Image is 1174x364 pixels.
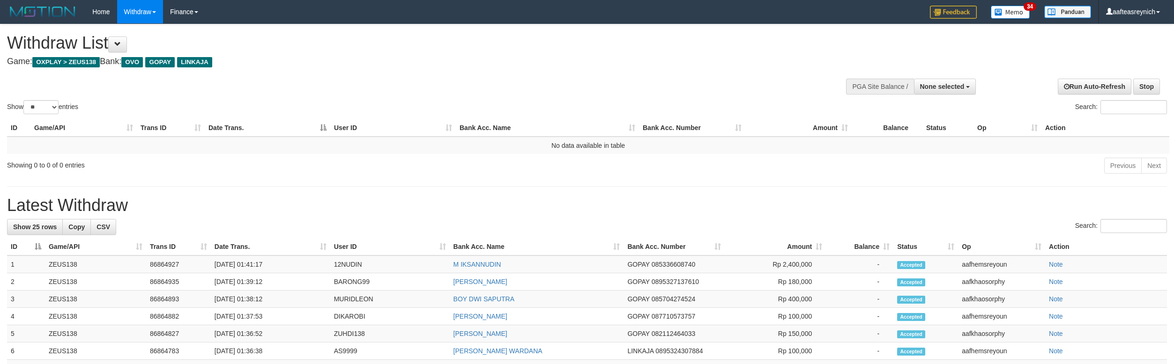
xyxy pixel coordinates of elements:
[897,278,925,286] span: Accepted
[7,57,773,66] h4: Game: Bank:
[205,119,330,137] th: Date Trans.: activate to sort column descending
[7,325,45,342] td: 5
[330,273,450,291] td: BARONG99
[211,291,330,308] td: [DATE] 01:38:12
[30,119,137,137] th: Game/API: activate to sort column ascending
[45,273,146,291] td: ZEUS138
[893,238,958,255] th: Status: activate to sort column ascending
[211,273,330,291] td: [DATE] 01:39:12
[330,291,450,308] td: MURIDLEON
[897,313,925,321] span: Accepted
[137,119,205,137] th: Trans ID: activate to sort column ascending
[627,347,654,355] span: LINKAJA
[45,238,146,255] th: Game/API: activate to sort column ascending
[146,325,211,342] td: 86864827
[652,330,695,337] span: Copy 082112464033 to clipboard
[13,223,57,231] span: Show 25 rows
[453,261,501,268] a: M IKSANNUDIN
[897,348,925,356] span: Accepted
[958,308,1045,325] td: aafhemsreyoun
[745,119,852,137] th: Amount: activate to sort column ascending
[624,238,725,255] th: Bank Acc. Number: activate to sort column ascending
[826,273,893,291] td: -
[177,57,212,67] span: LINKAJA
[7,119,30,137] th: ID
[958,342,1045,360] td: aafhemsreyoun
[725,238,826,255] th: Amount: activate to sort column ascending
[1100,100,1167,114] input: Search:
[453,347,542,355] a: [PERSON_NAME] WARDANA
[145,57,175,67] span: GOPAY
[32,57,100,67] span: OXPLAY > ZEUS138
[330,342,450,360] td: AS9999
[146,255,211,273] td: 86864927
[7,196,1167,215] h1: Latest Withdraw
[725,308,826,325] td: Rp 100,000
[826,308,893,325] td: -
[652,313,695,320] span: Copy 087710573757 to clipboard
[914,79,976,95] button: None selected
[211,325,330,342] td: [DATE] 01:36:52
[211,342,330,360] td: [DATE] 01:36:38
[7,157,482,170] div: Showing 0 to 0 of 0 entries
[1049,261,1063,268] a: Note
[453,313,507,320] a: [PERSON_NAME]
[146,308,211,325] td: 86864882
[146,273,211,291] td: 86864935
[45,291,146,308] td: ZEUS138
[627,261,649,268] span: GOPAY
[97,223,110,231] span: CSV
[1049,295,1063,303] a: Note
[991,6,1030,19] img: Button%20Memo.svg
[330,255,450,273] td: 12NUDIN
[922,119,973,137] th: Status
[725,273,826,291] td: Rp 180,000
[45,342,146,360] td: ZEUS138
[456,119,639,137] th: Bank Acc. Name: activate to sort column ascending
[45,255,146,273] td: ZEUS138
[958,238,1045,255] th: Op: activate to sort column ascending
[211,308,330,325] td: [DATE] 01:37:53
[7,342,45,360] td: 6
[146,291,211,308] td: 86864893
[7,238,45,255] th: ID: activate to sort column descending
[1049,313,1063,320] a: Note
[627,278,649,285] span: GOPAY
[852,119,922,137] th: Balance
[958,325,1045,342] td: aafkhaosorphy
[652,295,695,303] span: Copy 085704274524 to clipboard
[7,100,78,114] label: Show entries
[7,255,45,273] td: 1
[627,330,649,337] span: GOPAY
[7,291,45,308] td: 3
[146,238,211,255] th: Trans ID: activate to sort column ascending
[652,278,699,285] span: Copy 0895327137610 to clipboard
[45,308,146,325] td: ZEUS138
[930,6,977,19] img: Feedback.jpg
[211,238,330,255] th: Date Trans.: activate to sort column ascending
[7,219,63,235] a: Show 25 rows
[121,57,143,67] span: OVO
[1041,119,1169,137] th: Action
[1075,100,1167,114] label: Search:
[1044,6,1091,18] img: panduan.png
[1133,79,1160,95] a: Stop
[1024,2,1036,11] span: 34
[725,342,826,360] td: Rp 100,000
[1045,238,1167,255] th: Action
[330,238,450,255] th: User ID: activate to sort column ascending
[725,325,826,342] td: Rp 150,000
[1141,158,1167,174] a: Next
[7,308,45,325] td: 4
[1049,330,1063,337] a: Note
[846,79,914,95] div: PGA Site Balance /
[7,5,78,19] img: MOTION_logo.png
[826,238,893,255] th: Balance: activate to sort column ascending
[330,325,450,342] td: ZUHDI138
[68,223,85,231] span: Copy
[1049,278,1063,285] a: Note
[1075,219,1167,233] label: Search:
[330,119,456,137] th: User ID: activate to sort column ascending
[652,261,695,268] span: Copy 085336608740 to clipboard
[1049,347,1063,355] a: Note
